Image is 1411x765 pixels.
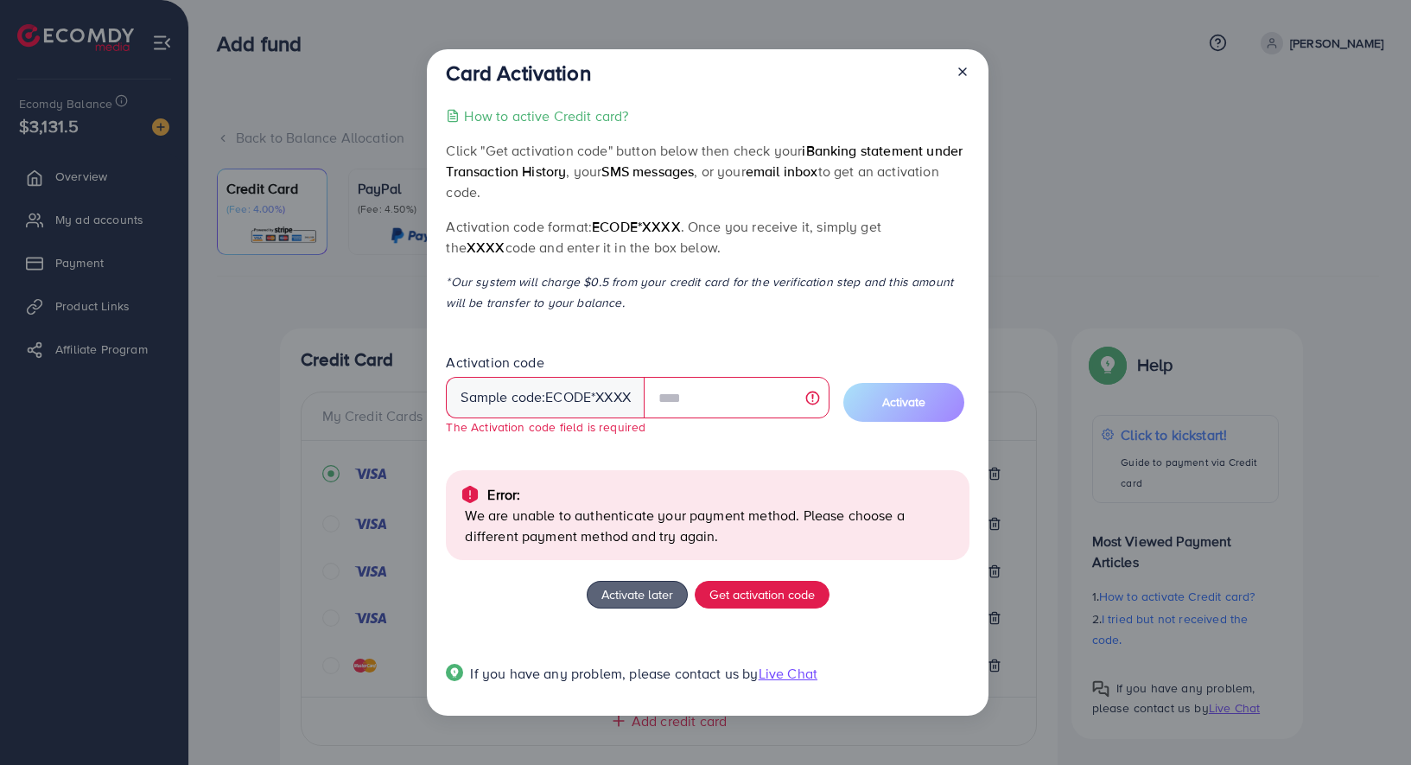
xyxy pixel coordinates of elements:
[470,664,758,683] span: If you have any problem, please contact us by
[587,581,688,609] button: Activate later
[446,216,969,258] p: Activation code format: . Once you receive it, simply get the code and enter it in the box below.
[759,664,817,683] span: Live Chat
[446,377,645,418] div: Sample code: *XXXX
[464,105,628,126] p: How to active Credit card?
[446,353,543,373] label: Activation code
[1338,687,1398,752] iframe: Chat
[695,581,829,609] button: Get activation code
[460,484,480,505] img: alert
[487,484,520,505] p: Error:
[446,418,645,435] small: The Activation code field is required
[882,393,925,411] span: Activate
[843,383,964,422] button: Activate
[709,585,815,603] span: Get activation code
[446,61,590,86] h3: Card Activation
[446,271,969,313] p: *Our system will charge $0.5 from your credit card for the verification step and this amount will...
[467,238,505,257] span: XXXX
[446,141,963,181] span: iBanking statement under Transaction History
[465,505,955,546] p: We are unable to authenticate your payment method. Please choose a different payment method and t...
[592,217,681,236] span: ecode*XXXX
[601,585,673,603] span: Activate later
[746,162,818,181] span: email inbox
[545,387,591,407] span: ecode
[446,140,969,202] p: Click "Get activation code" button below then check your , your , or your to get an activation code.
[446,664,463,681] img: Popup guide
[601,162,694,181] span: SMS messages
